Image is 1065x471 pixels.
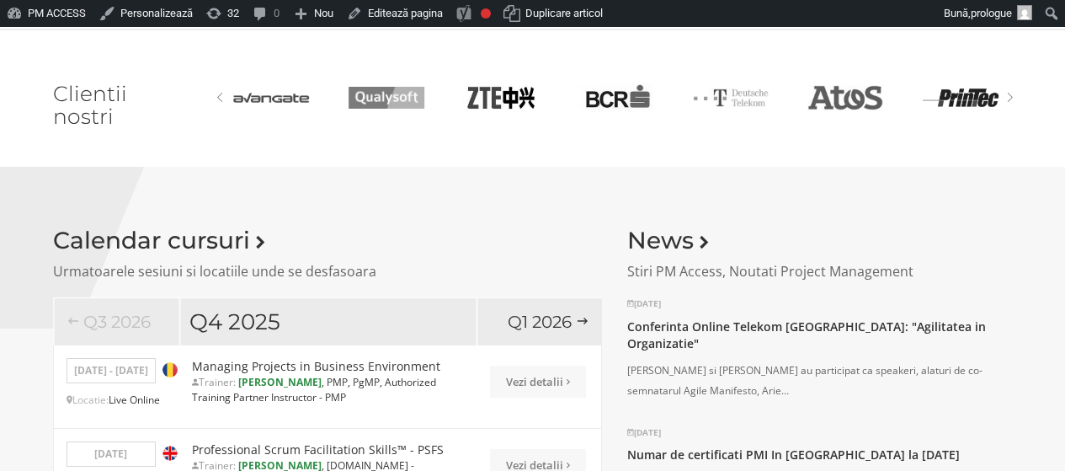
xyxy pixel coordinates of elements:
[808,85,884,110] img: Atos
[349,87,424,109] img: Qualysoft
[490,366,586,398] a: Vezi detalii
[627,447,960,463] a: Numar de certificati PMI In [GEOGRAPHIC_DATA] la [DATE]
[67,358,156,383] p: [DATE] - [DATE]
[162,446,178,461] img: Engleza
[627,318,1013,352] a: Conferinta Online Telekom [GEOGRAPHIC_DATA]: "Agilitatea in Organizatie"
[693,88,769,107] img: Deutsche Telekom AG
[67,393,168,407] p: Locatie:
[481,8,491,19] div: Necesită îmbunătățire
[53,83,192,129] h2: Clientii nostri
[109,393,160,407] span: Live Online
[923,88,998,107] img: Printec Group
[238,375,322,389] b: [PERSON_NAME]
[971,7,1012,19] span: prologue
[192,375,236,389] span: Trainer:
[463,83,539,114] img: Zte
[192,375,462,404] p: , PMP, PgMP, Authorized Training Partner Instructor - PMP
[192,358,440,375] a: Managing Projects in Business Environment
[192,442,444,458] a: Professional Scrum Facilitation Skills™ - PSFS
[67,442,156,466] p: [DATE]
[627,226,708,254] a: News
[627,361,1013,401] p: [PERSON_NAME] si [PERSON_NAME] au participat ca speakeri, alaturi de co-semnatarul Agile Manifest...
[627,426,1013,438] p: [DATE]
[578,83,654,112] img: Bcr
[233,93,309,104] img: Avangate
[53,226,264,254] a: Calendar cursuri
[627,297,1013,309] p: [DATE]
[627,262,1013,281] p: Stiri PM Access, Noutati Project Management
[53,262,603,281] p: Urmatoarele sesiuni si locatiile unde se desfasoara
[162,362,178,377] img: Romana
